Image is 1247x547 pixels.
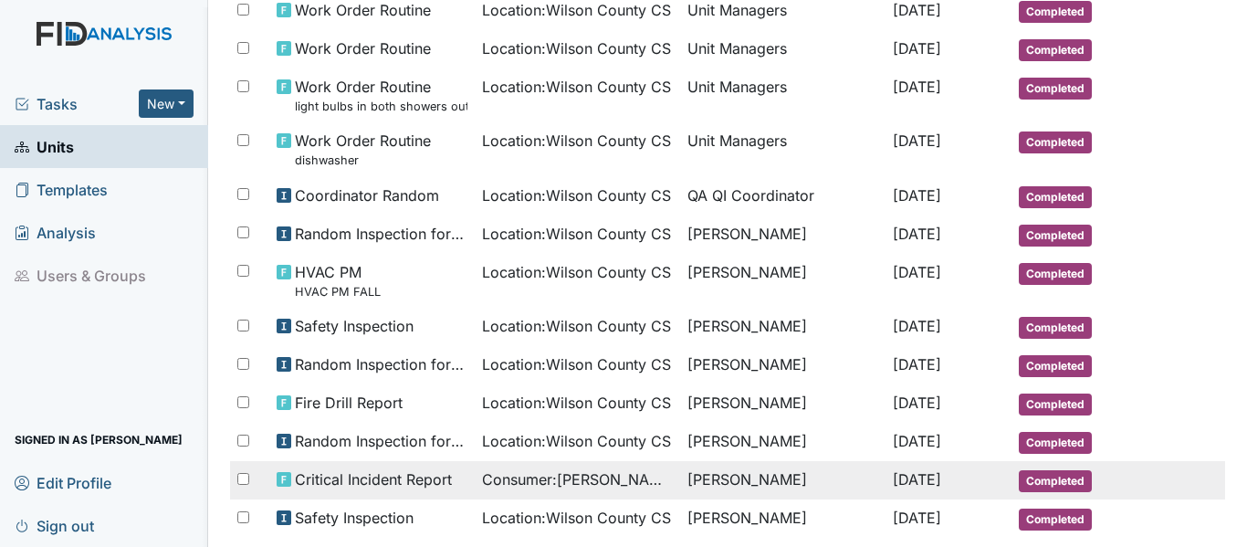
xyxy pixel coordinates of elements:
[482,130,671,152] span: Location : Wilson County CS
[482,261,671,283] span: Location : Wilson County CS
[1019,470,1092,492] span: Completed
[295,76,467,115] span: Work Order Routine light bulbs in both showers out
[893,394,941,412] span: [DATE]
[893,432,941,450] span: [DATE]
[15,468,111,497] span: Edit Profile
[680,346,885,384] td: [PERSON_NAME]
[1019,317,1092,339] span: Completed
[482,223,671,245] span: Location : Wilson County CS
[482,37,671,59] span: Location : Wilson County CS
[15,511,94,540] span: Sign out
[893,470,941,489] span: [DATE]
[295,315,414,337] span: Safety Inspection
[680,177,885,216] td: QA QI Coordinator
[680,423,885,461] td: [PERSON_NAME]
[680,30,885,68] td: Unit Managers
[295,392,403,414] span: Fire Drill Report
[295,98,467,115] small: light bulbs in both showers out
[1019,225,1092,247] span: Completed
[893,131,941,150] span: [DATE]
[1019,39,1092,61] span: Completed
[1019,78,1092,100] span: Completed
[139,89,194,118] button: New
[1019,263,1092,285] span: Completed
[1019,394,1092,416] span: Completed
[482,184,671,206] span: Location : Wilson County CS
[295,37,431,59] span: Work Order Routine
[893,509,941,527] span: [DATE]
[680,461,885,500] td: [PERSON_NAME]
[893,317,941,335] span: [DATE]
[295,261,381,300] span: HVAC PM HVAC PM FALL
[15,175,108,204] span: Templates
[295,223,467,245] span: Random Inspection for AM
[1019,355,1092,377] span: Completed
[680,308,885,346] td: [PERSON_NAME]
[295,353,467,375] span: Random Inspection for AM
[680,500,885,538] td: [PERSON_NAME]
[1019,509,1092,531] span: Completed
[680,254,885,308] td: [PERSON_NAME]
[1019,432,1092,454] span: Completed
[1019,1,1092,23] span: Completed
[295,283,381,300] small: HVAC PM FALL
[295,468,452,490] span: Critical Incident Report
[893,355,941,373] span: [DATE]
[893,263,941,281] span: [DATE]
[482,392,671,414] span: Location : Wilson County CS
[1019,131,1092,153] span: Completed
[15,426,183,454] span: Signed in as [PERSON_NAME]
[482,468,673,490] span: Consumer : [PERSON_NAME]
[893,186,941,205] span: [DATE]
[893,39,941,58] span: [DATE]
[482,353,671,375] span: Location : Wilson County CS
[482,76,671,98] span: Location : Wilson County CS
[295,507,414,529] span: Safety Inspection
[680,68,885,122] td: Unit Managers
[295,130,431,169] span: Work Order Routine dishwasher
[680,122,885,176] td: Unit Managers
[1019,186,1092,208] span: Completed
[15,218,96,247] span: Analysis
[482,507,671,529] span: Location : Wilson County CS
[893,78,941,96] span: [DATE]
[295,184,439,206] span: Coordinator Random
[680,216,885,254] td: [PERSON_NAME]
[482,430,671,452] span: Location : Wilson County CS
[893,225,941,243] span: [DATE]
[295,430,467,452] span: Random Inspection for AM
[893,1,941,19] span: [DATE]
[295,152,431,169] small: dishwasher
[680,384,885,423] td: [PERSON_NAME]
[15,93,139,115] a: Tasks
[15,132,74,161] span: Units
[482,315,671,337] span: Location : Wilson County CS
